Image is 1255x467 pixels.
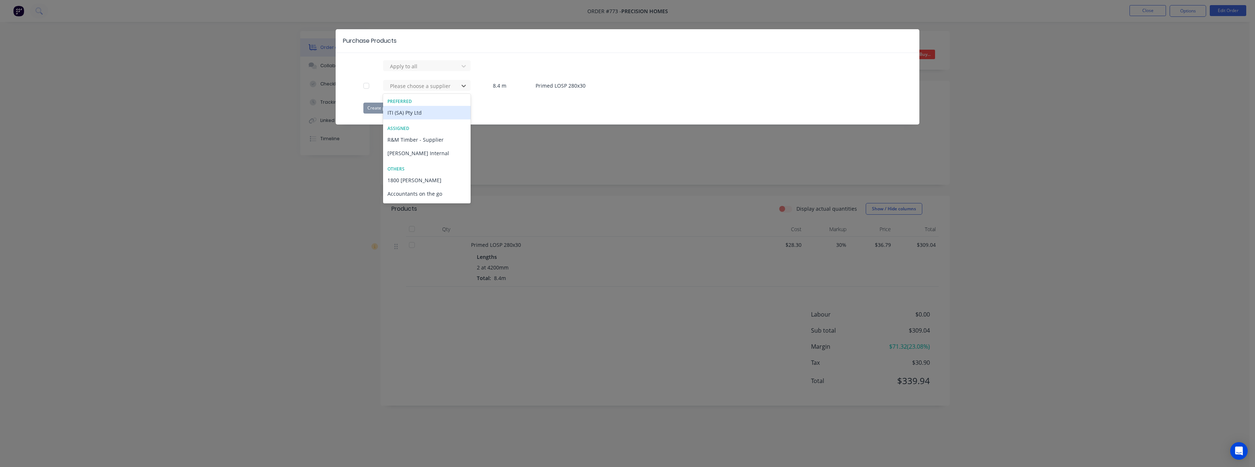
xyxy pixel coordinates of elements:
[383,166,471,172] div: Others
[383,173,471,187] div: 1800 [PERSON_NAME]
[383,200,471,214] div: Ace Crane Trucks
[383,187,471,200] div: Accountants on the go
[383,133,471,146] div: R&M Timber - Supplier
[383,106,471,119] div: ITI (SA) Pty Ltd
[343,37,397,45] div: Purchase Products
[383,146,471,160] div: [PERSON_NAME] Internal
[536,82,892,89] span: Primed LOSP 280x30
[489,82,511,89] span: 8.4 m
[383,98,471,105] div: Preferred
[1230,442,1248,460] div: Open Intercom Messenger
[383,125,471,132] div: Assigned
[363,103,410,114] button: Create purchase(s)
